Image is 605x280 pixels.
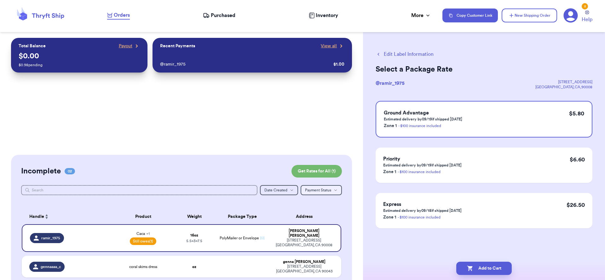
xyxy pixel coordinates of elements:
p: $ 26.50 [567,201,585,209]
span: Zone 1 [384,124,397,128]
span: gennaaaa_c [41,264,61,269]
div: More [411,12,431,19]
a: - $100 insurance included [398,124,441,128]
input: Search [21,185,258,195]
div: 2 [582,3,588,9]
th: Weight [175,209,214,224]
button: Copy Customer Link [442,9,498,22]
button: New Shipping Order [502,9,557,22]
a: - $100 insurance included [398,215,441,219]
p: Estimated delivery by 09/19 if shipped [DATE] [384,117,462,122]
th: Product [111,209,175,224]
div: [STREET_ADDRESS] [535,79,592,85]
a: Purchased [203,12,235,19]
h2: Incomplete [21,166,61,176]
p: Estimated delivery by 09/18 if shipped [DATE] [383,208,462,213]
button: Add to Cart [456,262,512,275]
span: 5.5 x 3 x 7.5 [186,239,202,243]
span: Zone 1 [383,215,396,219]
div: [STREET_ADDRESS] [GEOGRAPHIC_DATA] , CA 90008 [275,238,333,248]
span: Priority [383,156,400,161]
span: Orders [114,11,130,19]
a: Help [582,10,592,23]
iframe: stripe-connect-ui-layer-stripe-connect-notification-banner [11,80,352,147]
div: @ ramir_1975 [160,61,331,67]
th: Package Type [213,209,271,224]
span: + 1 [146,232,150,236]
div: $ 1.00 [333,61,344,67]
h2: Select a Package Rate [376,64,592,74]
span: View all [321,43,337,49]
a: Orders [107,11,130,20]
strong: oz [192,265,196,269]
button: Edit Label Information [376,50,434,58]
span: Date Created [264,188,287,192]
span: Still owes (1) [130,237,156,245]
span: Ground Advantage [384,110,429,115]
span: coral skims dress [129,264,157,269]
strong: 16 oz [190,233,198,237]
span: ramir_1975 [41,236,60,241]
p: $ 5.80 [569,109,584,118]
p: $ 6.60 [570,155,585,164]
span: @ ramir_1975 [376,81,405,86]
span: Purchased [211,12,235,19]
span: PolyMailer or Envelope ✉️ [220,236,265,240]
p: Total Balance [19,43,46,49]
div: [PERSON_NAME] [PERSON_NAME] [275,229,333,238]
div: genna [PERSON_NAME] [275,260,334,264]
div: [GEOGRAPHIC_DATA] , CA , 90008 [535,85,592,90]
span: Express [383,202,401,207]
p: Estimated delivery by 09/19 if shipped [DATE] [383,163,462,168]
span: Zone 1 [383,170,396,174]
p: $ 0.98 pending [19,62,140,67]
span: Inventory [316,12,338,19]
th: Address [271,209,341,224]
p: Recent Payments [160,43,195,49]
a: Inventory [309,12,338,19]
span: Caca [136,231,150,236]
button: Payment Status [301,185,342,195]
span: Payout [119,43,132,49]
a: 2 [563,8,578,23]
span: 02 [65,168,75,174]
div: [STREET_ADDRESS] [GEOGRAPHIC_DATA] , CA 90043 [275,264,334,274]
span: Payment Status [305,188,331,192]
span: Handle [29,213,44,220]
button: Get Rates for All (1) [291,165,342,178]
button: Date Created [260,185,298,195]
button: Sort ascending [44,213,49,220]
span: Help [582,16,592,23]
a: - $100 insurance included [398,170,441,174]
a: Payout [119,43,140,49]
a: View all [321,43,344,49]
p: $ 0.00 [19,51,140,61]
